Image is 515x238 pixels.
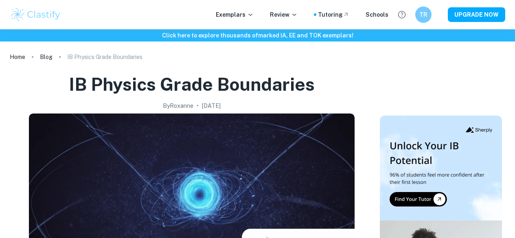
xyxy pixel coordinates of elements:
[2,31,513,40] h6: Click here to explore thousands of marked IA, EE and TOK exemplars !
[10,7,61,23] img: Clastify logo
[216,10,254,19] p: Exemplars
[197,101,199,110] p: •
[395,8,409,22] button: Help and Feedback
[40,51,53,63] a: Blog
[419,10,428,19] h6: TR
[318,10,349,19] a: Tutoring
[69,72,315,96] h1: IB Physics Grade Boundaries
[270,10,298,19] p: Review
[415,7,432,23] button: TR
[366,10,388,19] a: Schools
[202,101,221,110] h2: [DATE]
[67,52,142,61] p: IB Physics Grade Boundaries
[163,101,193,110] h2: By Roxanne
[10,51,25,63] a: Home
[448,7,505,22] button: UPGRADE NOW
